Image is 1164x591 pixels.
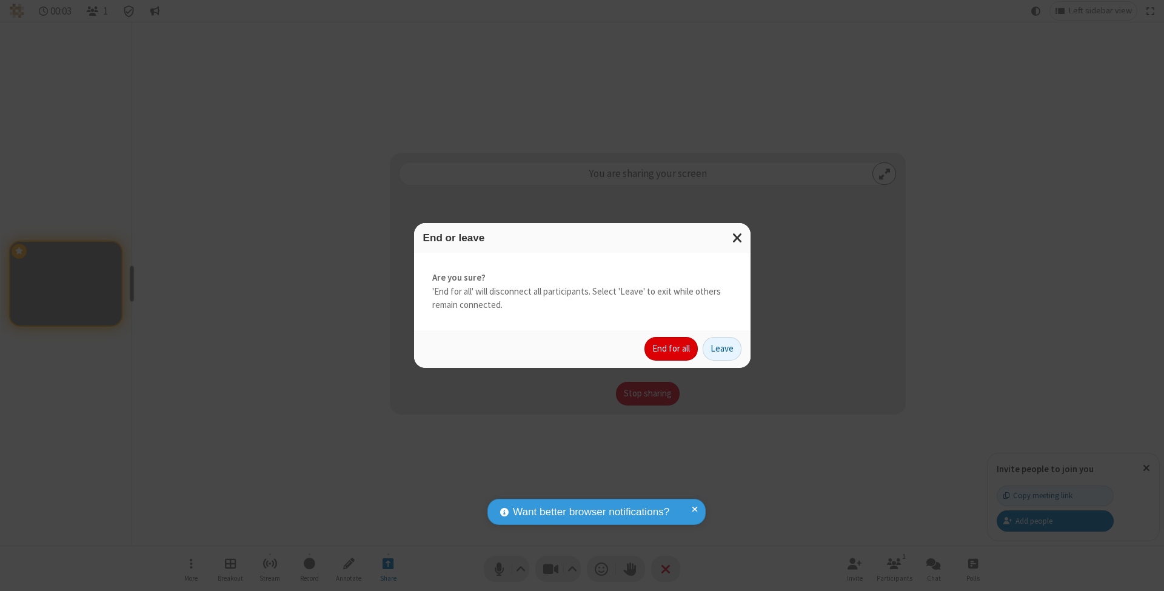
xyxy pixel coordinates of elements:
[423,232,741,244] h3: End or leave
[703,337,741,361] button: Leave
[432,271,732,285] strong: Are you sure?
[513,504,669,520] span: Want better browser notifications?
[644,337,698,361] button: End for all
[414,253,751,330] div: 'End for all' will disconnect all participants. Select 'Leave' to exit while others remain connec...
[725,223,751,253] button: Close modal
